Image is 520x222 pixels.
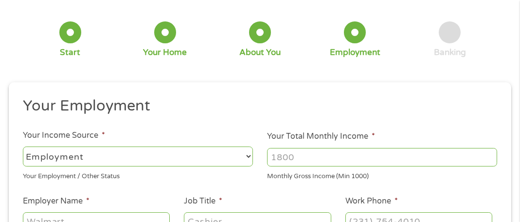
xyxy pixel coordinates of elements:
[330,47,380,58] div: Employment
[267,131,375,142] label: Your Total Monthly Income
[23,196,90,206] label: Employer Name
[267,148,497,166] input: 1800
[23,168,253,182] div: Your Employment / Other Status
[23,96,490,116] h2: Your Employment
[239,47,281,58] div: About You
[143,47,187,58] div: Your Home
[23,130,105,141] label: Your Income Source
[184,196,222,206] label: Job Title
[267,168,497,182] div: Monthly Gross Income (Min 1000)
[60,47,80,58] div: Start
[345,196,398,206] label: Work Phone
[434,47,466,58] div: Banking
